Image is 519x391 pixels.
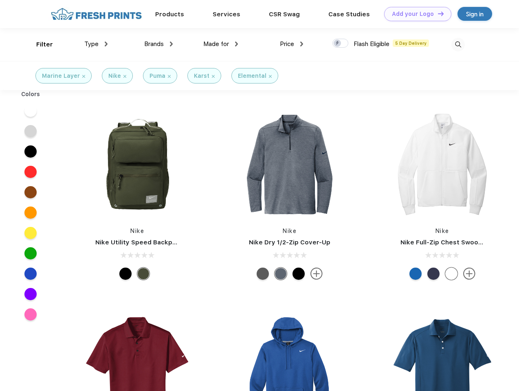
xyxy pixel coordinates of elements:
a: Nike [130,228,144,234]
div: Add your Logo [392,11,434,18]
span: Price [280,40,294,48]
img: func=resize&h=266 [83,110,191,219]
span: Type [84,40,99,48]
span: Made for [203,40,229,48]
a: Sign in [457,7,492,21]
div: Colors [15,90,46,99]
div: Black [119,268,132,280]
img: filter_cancel.svg [212,75,215,78]
img: filter_cancel.svg [269,75,272,78]
img: DT [438,11,444,16]
div: Filter [36,40,53,49]
a: Nike Utility Speed Backpack [95,239,183,246]
a: Nike Full-Zip Chest Swoosh Jacket [400,239,509,246]
div: Karst [194,72,209,80]
div: Midnight Navy [427,268,440,280]
a: Services [213,11,240,18]
div: Elemental [238,72,266,80]
img: more.svg [310,268,323,280]
img: func=resize&h=266 [235,110,344,219]
a: Nike [435,228,449,234]
div: Black Heather [257,268,269,280]
div: Navy Heather [275,268,287,280]
div: Nike [108,72,121,80]
div: Black [292,268,305,280]
a: Nike [283,228,297,234]
img: more.svg [463,268,475,280]
span: 5 Day Delivery [393,40,429,47]
div: Royal [409,268,422,280]
div: Marine Layer [42,72,80,80]
img: filter_cancel.svg [168,75,171,78]
img: dropdown.png [235,42,238,46]
div: Cargo Khaki [137,268,150,280]
img: filter_cancel.svg [123,75,126,78]
img: desktop_search.svg [451,38,465,51]
div: Puma [150,72,165,80]
img: dropdown.png [300,42,303,46]
a: Products [155,11,184,18]
img: dropdown.png [105,42,108,46]
span: Brands [144,40,164,48]
img: dropdown.png [170,42,173,46]
a: Nike Dry 1/2-Zip Cover-Up [249,239,330,246]
img: func=resize&h=266 [388,110,497,219]
div: Sign in [466,9,484,19]
a: CSR Swag [269,11,300,18]
img: fo%20logo%202.webp [48,7,144,21]
span: Flash Eligible [354,40,389,48]
img: filter_cancel.svg [82,75,85,78]
div: White [445,268,457,280]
